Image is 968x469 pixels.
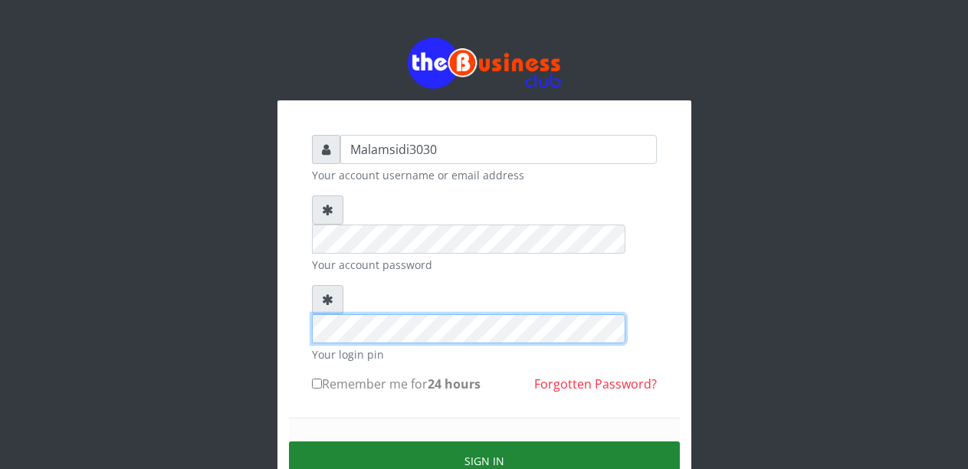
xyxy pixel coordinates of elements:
[312,375,481,393] label: Remember me for
[428,376,481,392] b: 24 hours
[312,167,657,183] small: Your account username or email address
[312,346,657,362] small: Your login pin
[340,135,657,164] input: Username or email address
[534,376,657,392] a: Forgotten Password?
[312,257,657,273] small: Your account password
[312,379,322,389] input: Remember me for24 hours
